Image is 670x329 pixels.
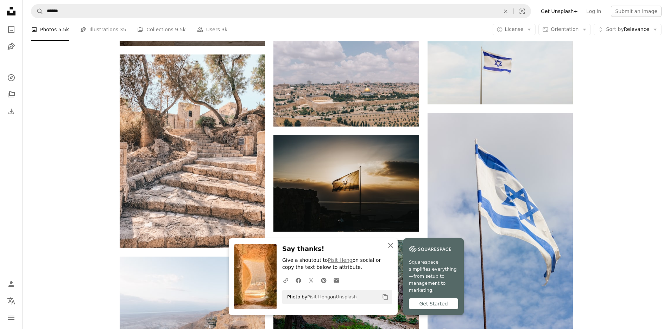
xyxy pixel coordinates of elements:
button: Submit an image [611,6,662,17]
a: Explore [4,71,18,85]
button: Copy to clipboard [379,291,391,303]
button: Search Unsplash [31,5,43,18]
p: Give a shoutout to on social or copy the text below to attribute. [282,257,392,271]
button: License [493,24,536,35]
a: Users 3k [197,18,228,41]
div: Get Started [409,298,458,309]
a: silhouette photography of national flag [273,180,419,186]
span: License [505,26,524,32]
a: Get Unsplash+ [537,6,582,17]
a: Collections 9.5k [137,18,185,41]
a: Pisit Heng [328,257,353,263]
a: a flag flying in the wind with a sky background [428,59,573,66]
button: Language [4,294,18,308]
span: 9.5k [175,26,185,33]
span: Photo by on [284,291,357,303]
img: file-1747939142011-51e5cc87e3c9 [409,244,451,254]
a: Share on Pinterest [317,273,330,287]
a: Log in / Sign up [4,277,18,291]
button: Menu [4,311,18,325]
img: aerial photography of Israel [273,30,419,126]
a: Photos [4,22,18,37]
button: Visual search [514,5,531,18]
img: silhouette photography of national flag [273,135,419,232]
img: a flag flying in the wind with a sky background [428,21,573,104]
a: Home — Unsplash [4,4,18,20]
span: Relevance [606,26,649,33]
form: Find visuals sitewide [31,4,531,18]
a: Pisit Heng [307,294,330,299]
a: blue and white flag under cloudy sky during daytime [428,219,573,225]
span: 3k [221,26,227,33]
a: Share on Twitter [305,273,317,287]
a: Share over email [330,273,343,287]
button: Clear [498,5,513,18]
a: Log in [582,6,605,17]
a: Unsplash [336,294,356,299]
button: Orientation [538,24,591,35]
span: Squarespace simplifies everything—from setup to management to marketing. [409,259,458,294]
span: Orientation [551,26,579,32]
a: Squarespace simplifies everything—from setup to management to marketing.Get Started [403,238,464,315]
a: aerial photography of Israel [273,75,419,81]
a: Collections [4,88,18,102]
span: Sort by [606,26,624,32]
a: Share on Facebook [292,273,305,287]
a: brown stones stairsteps [120,148,265,154]
a: photo of gray and white construction on hill during daytime [120,302,265,308]
a: Download History [4,104,18,118]
button: Sort byRelevance [594,24,662,35]
span: 35 [120,26,126,33]
a: Illustrations [4,39,18,53]
img: brown stones stairsteps [120,54,265,248]
a: Illustrations 35 [80,18,126,41]
h3: Say thanks! [282,244,392,254]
